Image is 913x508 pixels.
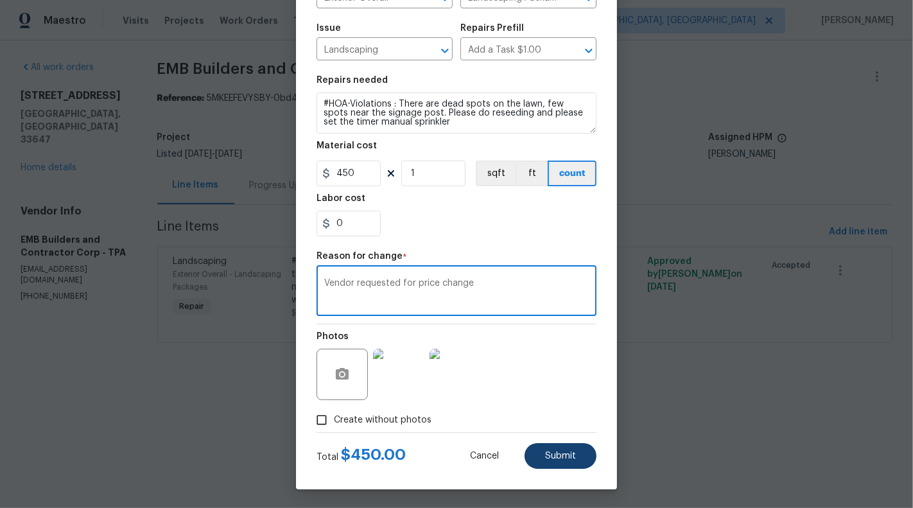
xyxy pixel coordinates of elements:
[525,443,596,469] button: Submit
[324,279,589,306] textarea: Vendor requested for price change
[516,161,548,186] button: ft
[436,42,454,60] button: Open
[317,76,388,85] h5: Repairs needed
[317,24,341,33] h5: Issue
[545,451,576,461] span: Submit
[317,332,349,341] h5: Photos
[341,447,406,462] span: $ 450.00
[449,443,519,469] button: Cancel
[334,414,431,427] span: Create without photos
[317,252,403,261] h5: Reason for change
[476,161,516,186] button: sqft
[317,92,596,134] textarea: #HOA-Violations : There are dead spots on the lawn, few spots near the signage post. Please do re...
[317,141,377,150] h5: Material cost
[548,161,596,186] button: count
[470,451,499,461] span: Cancel
[317,448,406,464] div: Total
[317,194,365,203] h5: Labor cost
[580,42,598,60] button: Open
[460,24,524,33] h5: Repairs Prefill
